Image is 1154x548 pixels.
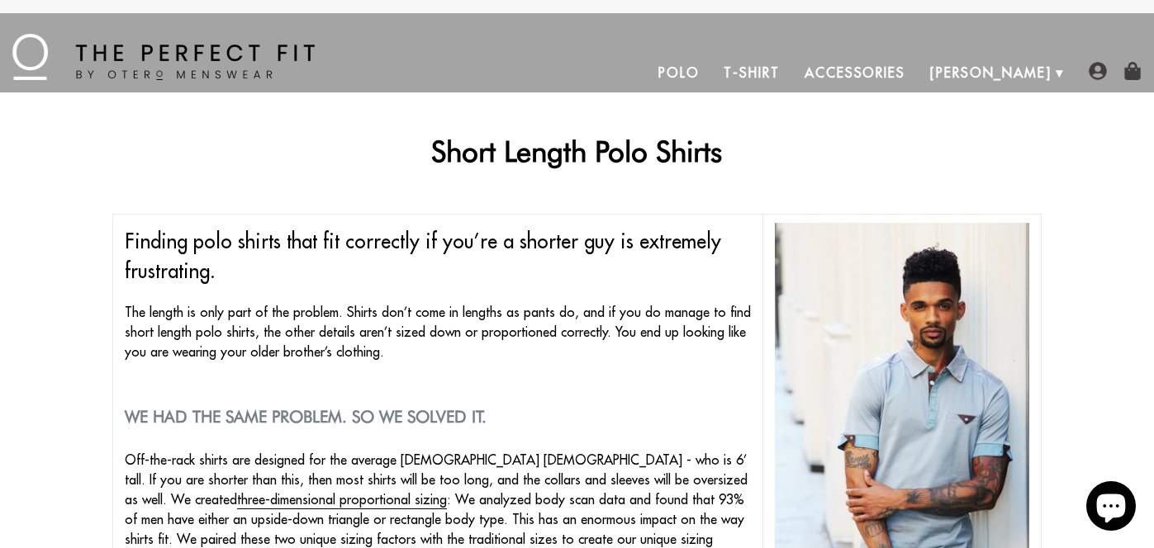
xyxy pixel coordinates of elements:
img: user-account-icon.png [1089,62,1107,80]
inbox-online-store-chat: Shopify online store chat [1081,481,1141,535]
a: Accessories [792,53,918,92]
img: shopping-bag-icon.png [1123,62,1142,80]
span: Finding polo shirts that fit correctly if you’re a shorter guy is extremely frustrating. [125,229,721,283]
p: The length is only part of the problem. Shirts don’t come in lengths as pants do, and if you do m... [125,302,751,361]
a: [PERSON_NAME] [918,53,1064,92]
a: three-dimensional proportional sizing [237,491,447,509]
h1: Short Length Polo Shirts [112,134,1042,168]
a: Polo [646,53,712,92]
h2: We had the same problem. So we solved it. [125,407,751,427]
img: The Perfect Fit - by Otero Menswear - Logo [12,34,315,80]
a: T-Shirt [711,53,791,92]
